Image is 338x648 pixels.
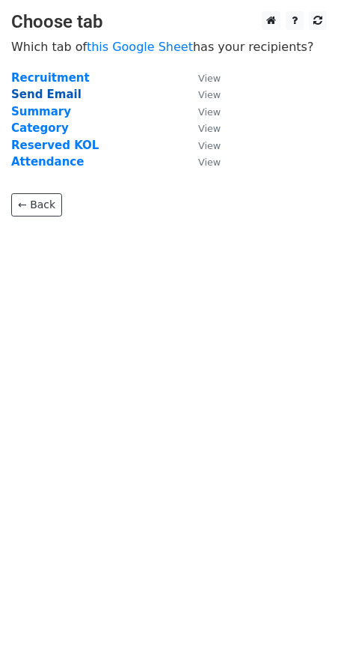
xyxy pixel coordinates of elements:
[11,88,82,101] a: Send Email
[11,121,69,135] a: Category
[183,71,221,85] a: View
[11,193,62,216] a: ← Back
[198,123,221,134] small: View
[183,155,221,169] a: View
[198,106,221,118] small: View
[263,576,338,648] iframe: Chat Widget
[11,39,327,55] p: Which tab of has your recipients?
[183,139,221,152] a: View
[198,157,221,168] small: View
[198,140,221,151] small: View
[11,139,99,152] a: Reserved KOL
[183,88,221,101] a: View
[87,40,193,54] a: this Google Sheet
[183,105,221,118] a: View
[11,11,327,33] h3: Choose tab
[11,71,90,85] a: Recruitment
[11,105,71,118] a: Summary
[183,121,221,135] a: View
[11,155,84,169] a: Attendance
[198,73,221,84] small: View
[198,89,221,100] small: View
